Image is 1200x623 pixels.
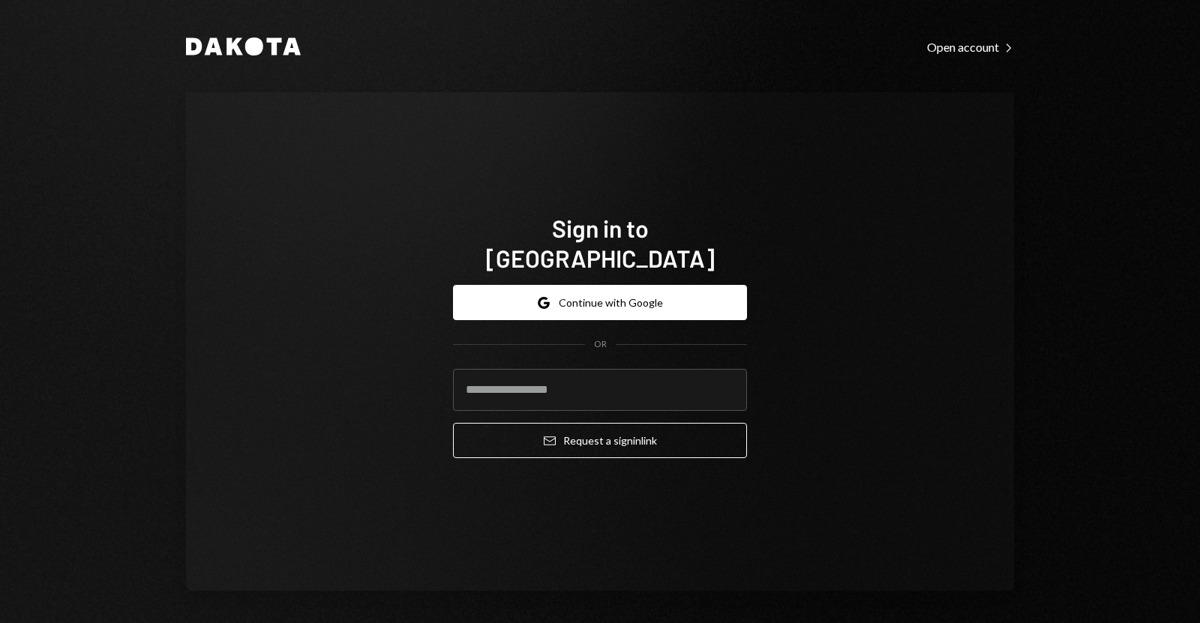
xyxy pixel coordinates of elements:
[453,285,747,320] button: Continue with Google
[927,40,1014,55] div: Open account
[927,38,1014,55] a: Open account
[453,423,747,458] button: Request a signinlink
[453,213,747,273] h1: Sign in to [GEOGRAPHIC_DATA]
[594,338,607,351] div: OR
